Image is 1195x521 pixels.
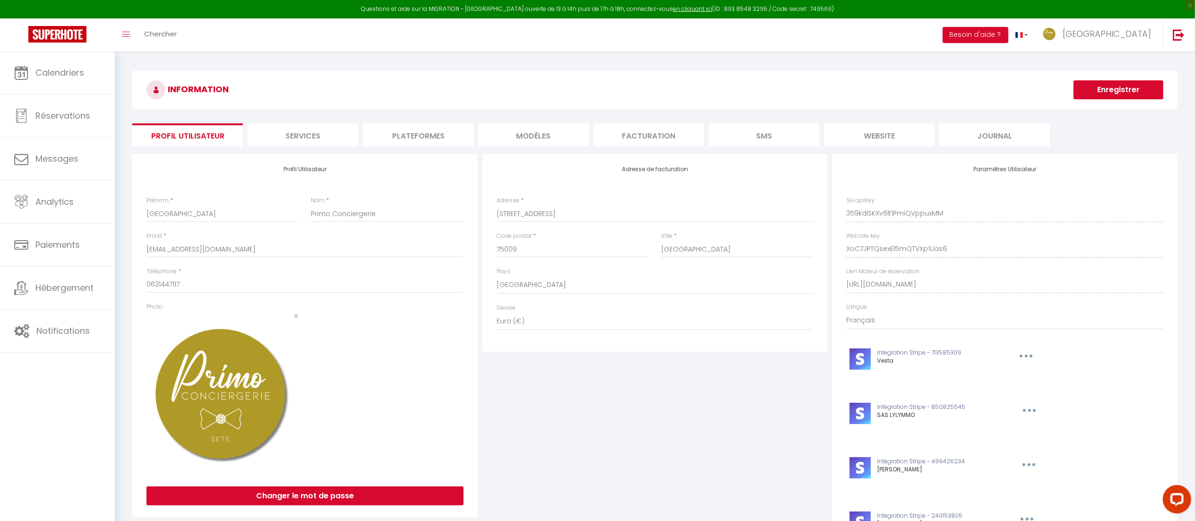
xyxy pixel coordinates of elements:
li: Facturation [593,123,704,147]
img: Super Booking [28,26,86,43]
li: Profil Utilisateur [132,123,243,147]
span: Hébergement [35,282,94,294]
li: SMS [709,123,819,147]
a: Chercher [137,18,184,52]
label: Devise [497,304,516,313]
span: Messages [35,153,78,165]
label: SH apiKey [846,196,875,205]
span: Vesta [877,356,894,365]
label: Prénom [146,196,169,205]
h3: INFORMATION [132,71,1178,109]
label: Email [146,232,162,241]
p: Intégration Stripe - 499426234 [877,457,1001,466]
span: [PERSON_NAME] [877,465,922,473]
span: Chercher [144,29,177,39]
li: Services [248,123,358,147]
span: × [293,310,299,321]
span: Calendriers [35,67,84,78]
img: logout [1173,29,1185,41]
p: Intégration Stripe - 850825545 [877,403,1001,412]
span: Réservations [35,110,90,122]
button: Close [293,312,299,320]
label: Ville [661,232,672,241]
li: website [824,123,935,147]
img: stripe-logo.jpeg [850,457,871,478]
p: Intégration Stripe - 249153805 [877,512,999,521]
h4: Adresse de facturation [497,166,814,173]
span: Analytics [35,196,74,208]
label: Photo [146,303,163,312]
p: Intégration Stripe - 713585309 [877,348,997,357]
h4: Profil Utilisateur [146,166,464,173]
iframe: LiveChat chat widget [1155,481,1195,521]
label: Lien Moteur de réservation [846,267,920,276]
li: MODÈLES [478,123,589,147]
label: Nom [311,196,325,205]
img: 17460396428549.png [146,320,299,472]
label: Adresse [497,196,519,205]
img: stripe-logo.jpeg [850,348,871,370]
h4: Paramètres Utilisateur [846,166,1163,173]
img: stripe-logo.jpeg [850,403,871,424]
li: Journal [939,123,1050,147]
img: ... [1042,27,1057,41]
button: Besoin d'aide ? [943,27,1008,43]
a: ... [GEOGRAPHIC_DATA] [1035,18,1163,52]
li: Plateformes [363,123,473,147]
a: en cliquant ici [673,5,712,13]
button: Enregistrer [1074,80,1163,99]
span: Notifications [36,325,90,337]
label: Website key [846,232,880,241]
label: Pays [497,267,510,276]
span: SAS LYLYMMO [877,411,915,419]
label: Langue [846,303,867,312]
label: Téléphone [146,267,177,276]
label: Code postal [497,232,532,241]
span: Paiements [35,239,80,251]
span: [GEOGRAPHIC_DATA] [1063,28,1151,40]
button: Changer le mot de passe [146,486,464,505]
